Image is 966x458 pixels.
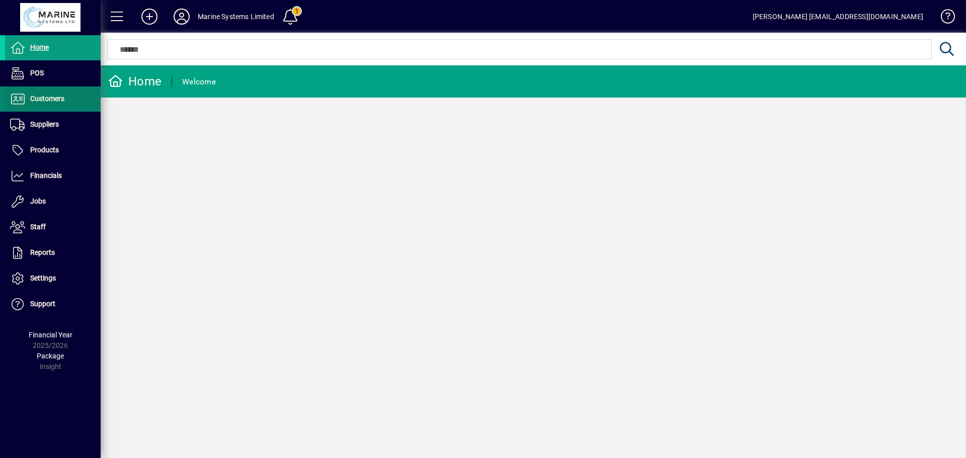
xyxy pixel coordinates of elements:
a: Reports [5,240,101,265]
span: Home [30,43,49,51]
span: Settings [30,274,56,282]
div: Home [108,73,162,89]
span: Reports [30,248,55,256]
span: POS [30,69,44,77]
div: Welcome [182,74,216,90]
a: Financials [5,163,101,189]
div: Marine Systems Limited [198,9,274,25]
div: [PERSON_NAME] [EMAIL_ADDRESS][DOMAIN_NAME] [753,9,923,25]
span: Customers [30,95,64,103]
span: Support [30,300,55,308]
a: Customers [5,86,101,112]
a: Jobs [5,189,101,214]
a: Staff [5,215,101,240]
span: Jobs [30,197,46,205]
a: Knowledge Base [933,2,953,35]
a: POS [5,61,101,86]
a: Support [5,292,101,317]
span: Suppliers [30,120,59,128]
a: Suppliers [5,112,101,137]
span: Products [30,146,59,154]
span: Financials [30,171,62,179]
button: Profile [166,8,198,26]
a: Products [5,138,101,163]
button: Add [133,8,166,26]
span: Package [37,352,64,360]
a: Settings [5,266,101,291]
span: Financial Year [29,331,72,339]
span: Staff [30,223,46,231]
